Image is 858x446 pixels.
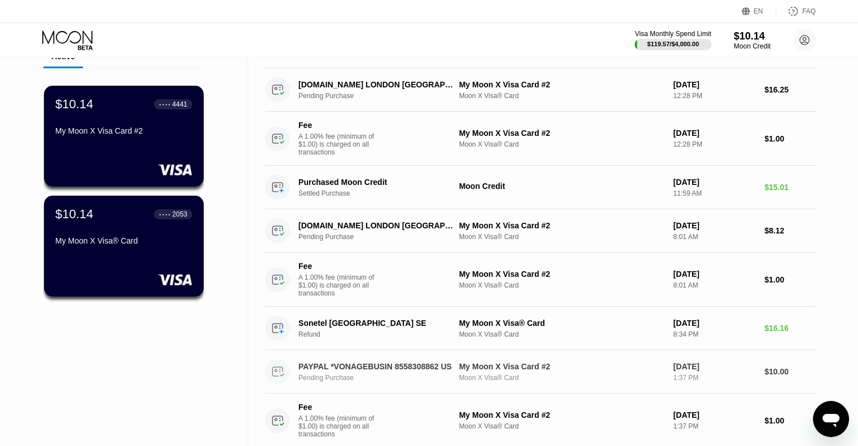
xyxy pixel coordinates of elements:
div: 4441 [172,100,187,108]
div: PAYPAL *VONAGEBUSIN 8558308862 USPending PurchaseMy Moon X Visa Card #2Moon X Visa® Card[DATE]1:3... [265,350,816,394]
div: Refund [298,330,465,338]
div: Moon Credit [459,182,665,191]
div: $10.14 [55,97,93,112]
div: [DOMAIN_NAME] LONDON [GEOGRAPHIC_DATA] [298,80,453,89]
div: Moon X Visa® Card [459,330,665,338]
div: Fee [298,121,377,130]
div: 11:59 AM [673,189,755,197]
div: Fee [298,403,377,412]
div: [DATE] [673,221,755,230]
div: [DATE] [673,319,755,328]
div: My Moon X Visa Card #2 [459,362,665,371]
div: A 1.00% fee (minimum of $1.00) is charged on all transactions [298,414,383,438]
div: 8:34 PM [673,330,755,338]
div: Moon X Visa® Card [459,281,665,289]
div: My Moon X Visa Card #2 [459,80,665,89]
div: [DOMAIN_NAME] LONDON [GEOGRAPHIC_DATA]Pending PurchaseMy Moon X Visa Card #2Moon X Visa® Card[DAT... [265,209,816,253]
div: ● ● ● ● [159,103,170,106]
div: My Moon X Visa Card #2 [459,129,665,138]
div: [DOMAIN_NAME] LONDON [GEOGRAPHIC_DATA]Pending PurchaseMy Moon X Visa Card #2Moon X Visa® Card[DAT... [265,68,816,112]
div: Fee [298,262,377,271]
div: $10.00 [764,367,816,376]
div: EN [754,7,763,15]
div: $15.01 [764,183,816,192]
div: A 1.00% fee (minimum of $1.00) is charged on all transactions [298,133,383,156]
div: Pending Purchase [298,92,465,100]
div: $1.00 [764,275,816,284]
div: [DOMAIN_NAME] LONDON [GEOGRAPHIC_DATA] [298,221,453,230]
div: 12:28 PM [673,140,755,148]
div: $16.25 [764,85,816,94]
div: My Moon X Visa Card #2 [459,221,665,230]
iframe: Button to launch messaging window, conversation in progress [813,401,849,437]
div: Sonetel [GEOGRAPHIC_DATA] SERefundMy Moon X Visa® CardMoon X Visa® Card[DATE]8:34 PM$16.16 [265,307,816,350]
div: ● ● ● ● [159,213,170,216]
div: Pending Purchase [298,374,465,382]
div: $1.00 [764,134,816,143]
div: FeeA 1.00% fee (minimum of $1.00) is charged on all transactionsMy Moon X Visa Card #2Moon X Visa... [265,112,816,166]
div: 1:37 PM [673,422,755,430]
div: [DATE] [673,129,755,138]
div: Sonetel [GEOGRAPHIC_DATA] SE [298,319,453,328]
div: Moon X Visa® Card [459,422,665,430]
div: FAQ [776,6,816,17]
div: [DATE] [673,80,755,89]
div: FAQ [802,7,816,15]
div: $10.14 [734,30,771,42]
div: My Moon X Visa Card #2 [459,410,665,419]
div: $10.14● ● ● ●2053My Moon X Visa® Card [44,196,204,297]
div: $10.14● ● ● ●4441My Moon X Visa Card #2 [44,86,204,187]
div: 12:28 PM [673,92,755,100]
div: $119.57 / $4,000.00 [647,41,699,47]
div: $10.14 [55,207,93,222]
div: 1:37 PM [673,374,755,382]
div: Settled Purchase [298,189,465,197]
div: My Moon X Visa® Card [55,236,192,245]
div: Purchased Moon CreditSettled PurchaseMoon Credit[DATE]11:59 AM$15.01 [265,166,816,209]
div: My Moon X Visa Card #2 [55,126,192,135]
div: Visa Monthly Spend Limit$119.57/$4,000.00 [635,30,711,50]
div: [DATE] [673,178,755,187]
div: [DATE] [673,270,755,279]
div: My Moon X Visa Card #2 [459,270,665,279]
div: Moon X Visa® Card [459,140,665,148]
div: $8.12 [764,226,816,235]
div: $10.14Moon Credit [734,30,771,50]
div: $16.16 [764,324,816,333]
div: 2053 [172,210,187,218]
div: Moon X Visa® Card [459,233,665,241]
div: $1.00 [764,416,816,425]
div: 8:01 AM [673,281,755,289]
div: Pending Purchase [298,233,465,241]
div: My Moon X Visa® Card [459,319,665,328]
div: Purchased Moon Credit [298,178,453,187]
div: Moon X Visa® Card [459,374,665,382]
div: [DATE] [673,410,755,419]
div: Visa Monthly Spend Limit [635,30,711,38]
div: 8:01 AM [673,233,755,241]
div: FeeA 1.00% fee (minimum of $1.00) is charged on all transactionsMy Moon X Visa Card #2Moon X Visa... [265,253,816,307]
div: Moon Credit [734,42,771,50]
div: Moon X Visa® Card [459,92,665,100]
div: [DATE] [673,362,755,371]
div: EN [742,6,776,17]
div: PAYPAL *VONAGEBUSIN 8558308862 US [298,362,453,371]
div: A 1.00% fee (minimum of $1.00) is charged on all transactions [298,273,383,297]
